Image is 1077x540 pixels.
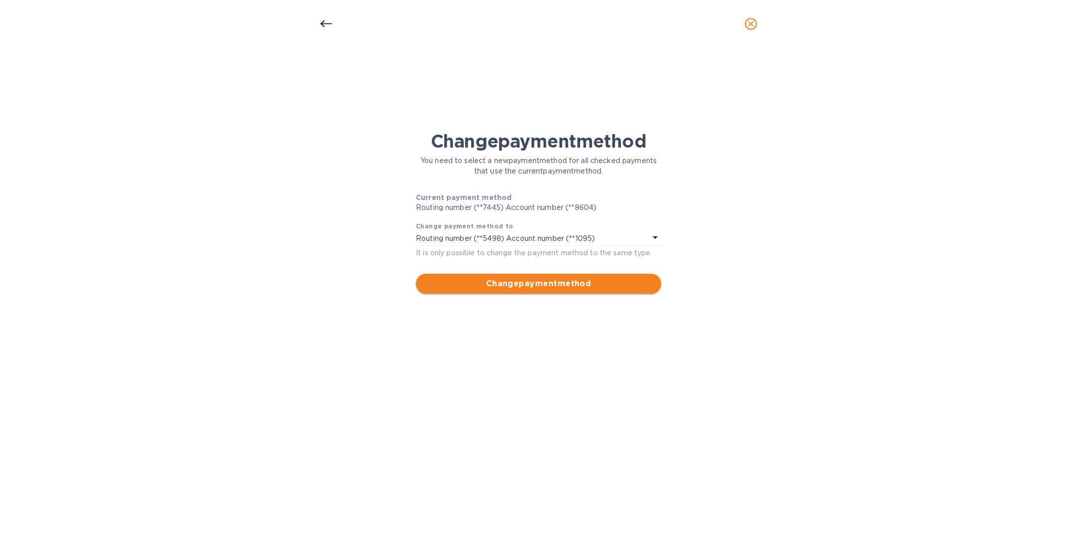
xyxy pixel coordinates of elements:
button: close [739,12,763,36]
b: Change payment method to [416,222,514,230]
p: Routing number (**5498) Account number (**1095) [416,233,595,244]
button: Changepaymentmethod [416,274,661,294]
span: Change payment method [424,278,653,290]
b: Current payment method [416,193,512,201]
p: Routing number (**7445) Account number (**8604) [416,202,661,213]
p: You need to select a new payment method for all checked payments that use the current payment met... [416,156,661,177]
h1: Change payment method [431,131,646,152]
p: It is only possible to change the payment method to the same type. [416,248,661,258]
